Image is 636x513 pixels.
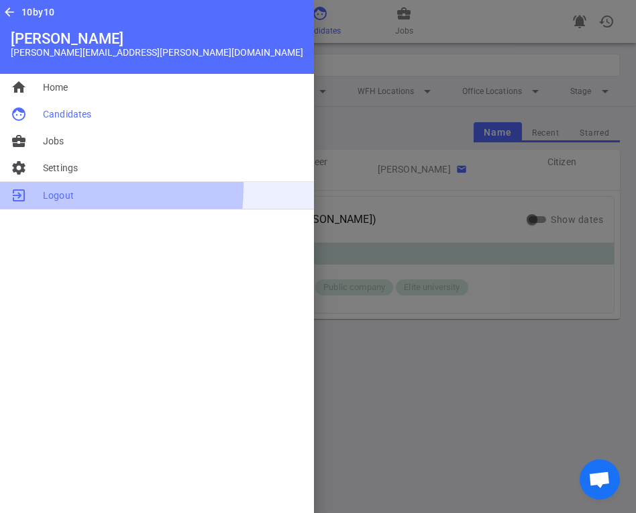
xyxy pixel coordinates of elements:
span: Logout [43,189,74,202]
span: face [11,106,27,122]
span: arrow_back [3,5,16,19]
span: Jobs [43,134,64,148]
span: Home [43,81,68,94]
div: [PERSON_NAME][EMAIL_ADDRESS][PERSON_NAME][DOMAIN_NAME] [11,47,303,58]
span: home [11,79,27,95]
span: settings [11,160,27,176]
span: Candidates [43,107,91,121]
span: exit_to_app [11,187,27,203]
span: business_center [11,133,27,149]
span: Settings [43,161,78,175]
div: Open chat [580,459,620,500]
div: [PERSON_NAME] [11,30,303,47]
